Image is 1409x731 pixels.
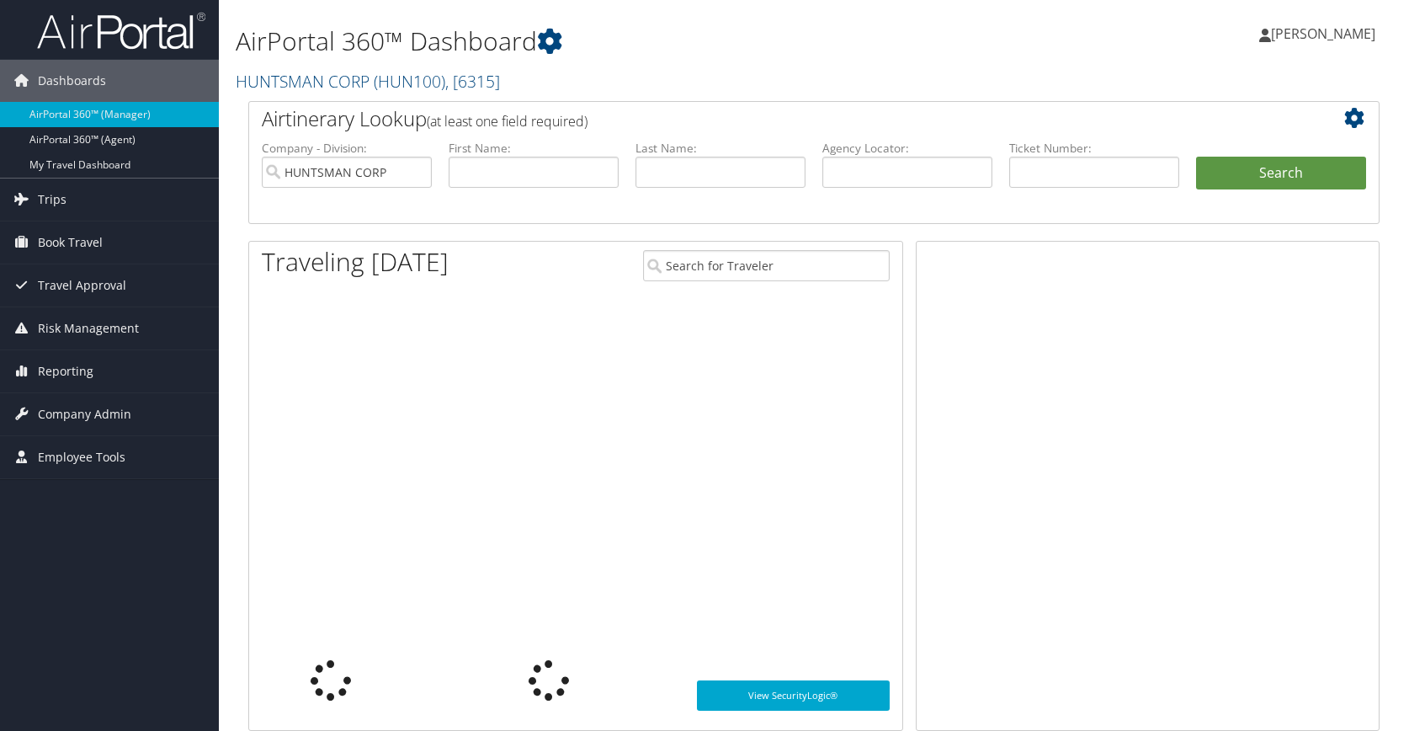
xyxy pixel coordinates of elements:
[38,60,106,102] span: Dashboards
[38,393,131,435] span: Company Admin
[38,221,103,264] span: Book Travel
[236,70,500,93] a: HUNTSMAN CORP
[38,264,126,307] span: Travel Approval
[1271,24,1375,43] span: [PERSON_NAME]
[38,350,93,392] span: Reporting
[262,244,449,280] h1: Traveling [DATE]
[445,70,500,93] span: , [ 6315 ]
[37,11,205,51] img: airportal-logo.png
[262,140,432,157] label: Company - Division:
[262,104,1272,133] h2: Airtinerary Lookup
[1259,8,1392,59] a: [PERSON_NAME]
[38,436,125,478] span: Employee Tools
[697,680,890,711] a: View SecurityLogic®
[822,140,992,157] label: Agency Locator:
[449,140,619,157] label: First Name:
[635,140,806,157] label: Last Name:
[38,307,139,349] span: Risk Management
[374,70,445,93] span: ( HUN100 )
[236,24,1007,59] h1: AirPortal 360™ Dashboard
[38,179,66,221] span: Trips
[643,250,890,281] input: Search for Traveler
[427,112,588,131] span: (at least one field required)
[1196,157,1366,190] button: Search
[1009,140,1179,157] label: Ticket Number:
